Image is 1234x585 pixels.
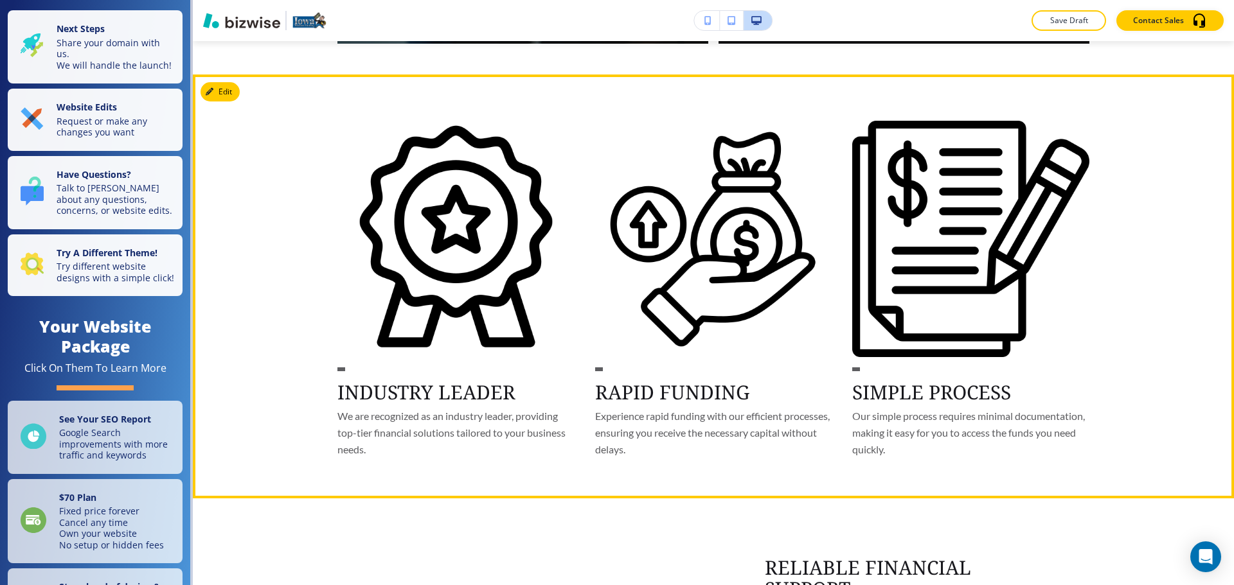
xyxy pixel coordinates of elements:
p: SIMPLE PROCESS [852,381,1089,403]
p: Share your domain with us. We will handle the launch! [57,37,175,71]
p: Our simple process requires minimal documentation, making it easy for you to access the funds you... [852,408,1089,457]
button: Edit [201,82,240,101]
strong: Try A Different Theme! [57,247,157,259]
p: Experience rapid funding with our efficient processes, ensuring you receive the necessary capital... [595,408,832,457]
img: Your Logo [292,12,326,30]
button: Website EditsRequest or make any changes you want [8,89,183,151]
img: <p>SIMPLE PROCESS</p> [852,121,1089,358]
p: Try different website designs with a simple click! [57,261,175,283]
strong: See Your SEO Report [59,413,151,425]
p: Request or make any changes you want [57,116,175,138]
p: Contact Sales [1133,15,1184,26]
a: See Your SEO ReportGoogle Search improvements with more traffic and keywords [8,401,183,474]
strong: $ 70 Plan [59,491,96,503]
p: Talk to [PERSON_NAME] about any questions, concerns, or website edits. [57,182,175,216]
p: Fixed price forever Cancel any time Own your website No setup or hidden fees [59,505,164,550]
strong: Website Edits [57,101,117,113]
button: Next StepsShare your domain with us.We will handle the launch! [8,10,183,83]
button: Contact Sales [1116,10,1224,31]
p: INDUSTRY LEADER [337,381,575,403]
p: Save Draft [1048,15,1089,26]
div: Click On Them To Learn More [24,362,166,375]
strong: Next Steps [57,22,105,35]
p: RAPID FUNDING [595,381,832,403]
strong: Have Questions? [57,168,131,180]
h4: Your Website Package [8,317,183,356]
img: <p>RAPID FUNDING</p> [595,121,832,358]
button: Have Questions?Talk to [PERSON_NAME] about any questions, concerns, or website edits. [8,156,183,229]
button: Save Draft [1032,10,1106,31]
p: We are recognized as an industry leader, providing top-tier financial solutions tailored to your ... [337,408,575,457]
div: Open Intercom Messenger [1190,541,1221,572]
button: Try A Different Theme!Try different website designs with a simple click! [8,234,183,297]
img: Bizwise Logo [203,13,280,28]
p: Google Search improvements with more traffic and keywords [59,427,175,461]
a: $70 PlanFixed price foreverCancel any timeOwn your websiteNo setup or hidden fees [8,479,183,564]
img: <p>INDUSTRY LEADER</p> [337,121,575,358]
